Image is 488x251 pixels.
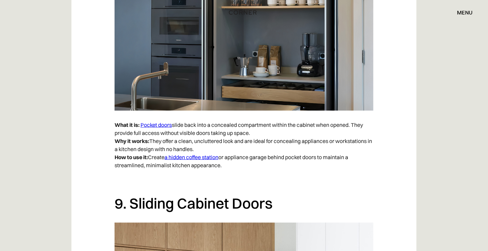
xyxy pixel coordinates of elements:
a: a hidden coffee station [164,154,218,160]
a: home [225,8,263,17]
strong: What it is: [115,121,140,128]
p: ‍ [115,173,373,187]
p: slide back into a concealed compartment within the cabinet when opened. They provide full access ... [115,117,373,173]
h2: 9. Sliding Cabinet Doors [115,194,373,213]
div: menu [457,10,473,15]
strong: Why it works: [115,138,149,144]
a: Pocket doors [141,121,172,128]
div: menu [451,7,473,18]
strong: How to use it: [115,154,148,160]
